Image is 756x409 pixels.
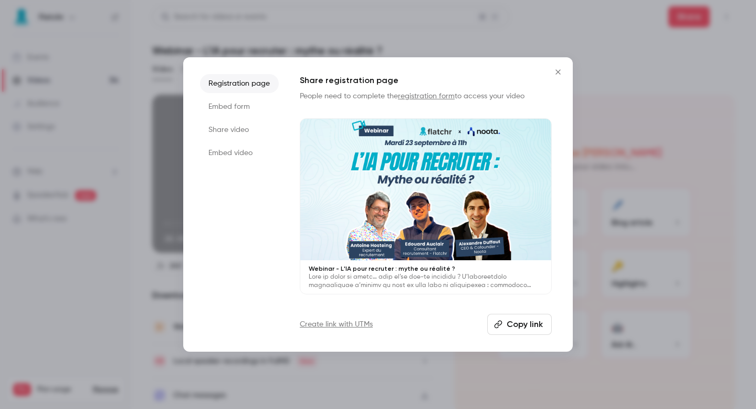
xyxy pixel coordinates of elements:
h1: Share registration page [300,74,552,87]
li: Embed video [200,144,279,162]
p: Lore ip dolor si ametc… adip el’se doe-te incididu ? U’laboreetdolo magnaaliquae a’minimv qu nost... [309,273,543,290]
p: People need to complete the to access your video [300,91,552,101]
li: Embed form [200,97,279,116]
p: Webinar - L'IA pour recruter : mythe ou réalité ? [309,264,543,273]
li: Registration page [200,74,279,93]
button: Copy link [487,314,552,335]
button: Close [548,62,569,83]
a: registration form [398,93,455,100]
li: Share video [200,120,279,139]
a: Webinar - L'IA pour recruter : mythe ou réalité ?Lore ip dolor si ametc… adip el’se doe-te incidi... [300,118,552,294]
a: Create link with UTMs [300,319,373,330]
